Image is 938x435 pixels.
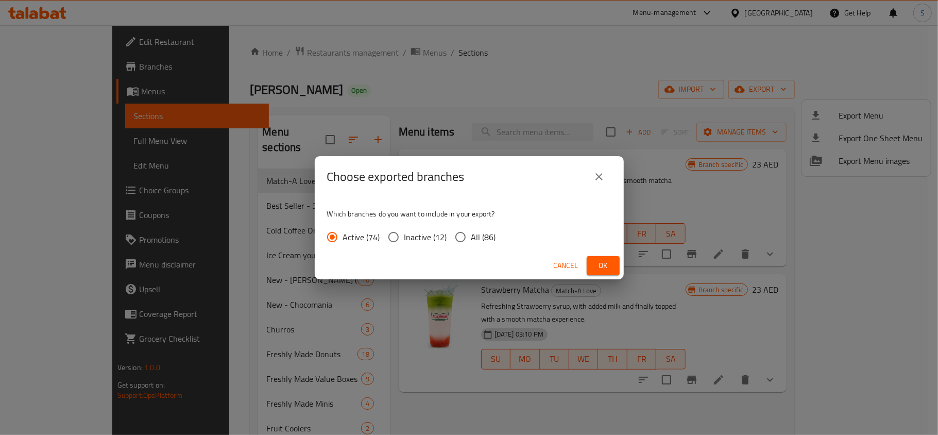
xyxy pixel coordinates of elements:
h2: Choose exported branches [327,169,465,185]
span: Ok [595,259,611,272]
span: Cancel [554,259,578,272]
p: Which branches do you want to include in your export? [327,209,611,219]
span: Inactive (12) [404,231,447,243]
button: close [587,164,611,189]
span: All (86) [471,231,496,243]
span: Active (74) [343,231,380,243]
button: Cancel [550,256,583,275]
button: Ok [587,256,620,275]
